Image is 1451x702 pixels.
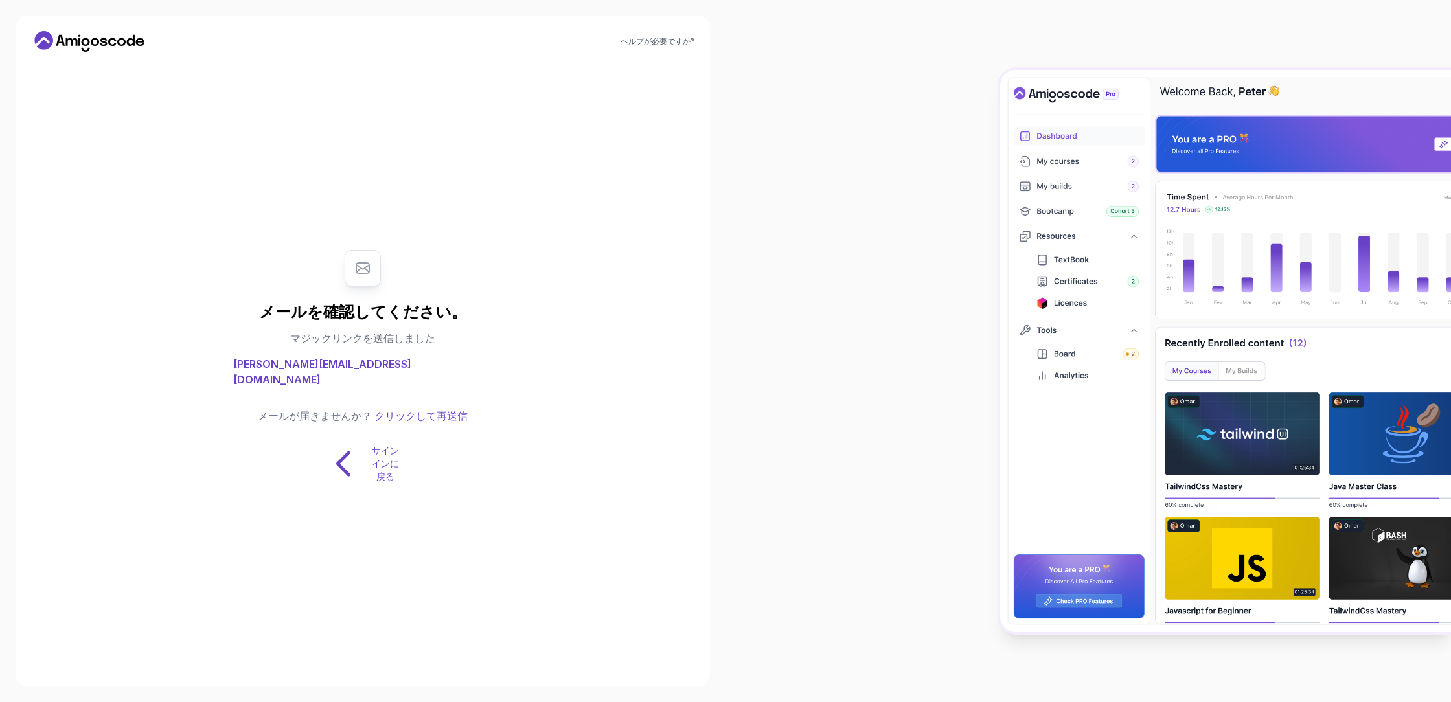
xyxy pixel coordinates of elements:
font: メールを確認してください。 [259,302,467,321]
font: [PERSON_NAME][EMAIL_ADDRESS][DOMAIN_NAME] [233,357,411,386]
font: クリックして再送信 [374,409,468,422]
font: サインインに戻る [372,445,399,482]
font: ヘルプが必要ですか? [621,36,694,46]
font: マジックリンクを送信しました [290,332,435,345]
a: ヘルプが必要ですか? [621,36,694,47]
img: Amigoscodeダッシュボード [1000,70,1451,631]
button: クリックして再送信 [372,408,468,424]
font: メールが届きませんか？ [258,409,372,422]
a: ホームリンク [31,31,148,52]
button: サインインに戻る [323,444,403,483]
